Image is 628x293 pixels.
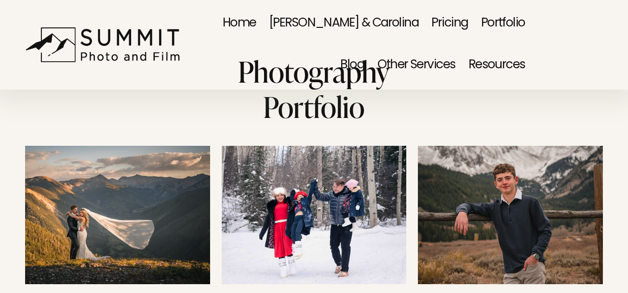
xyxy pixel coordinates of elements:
a: folder dropdown [469,45,525,86]
a: Blog [340,45,364,86]
a: folder dropdown [377,45,456,86]
h1: Photography Portfolio [195,53,433,125]
a: [PERSON_NAME] & Carolina [269,3,418,45]
span: Resources [469,46,525,85]
img: Weddings [25,146,210,284]
img: Engagement/Family Portraits [222,146,407,284]
a: Pricing [431,3,468,45]
img: Summit Photo and Film [25,27,185,63]
a: Home [223,3,256,45]
a: Portfolio [481,3,525,45]
img: Solo Potraits/Headshots [418,146,603,284]
span: Other Services [377,46,456,85]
